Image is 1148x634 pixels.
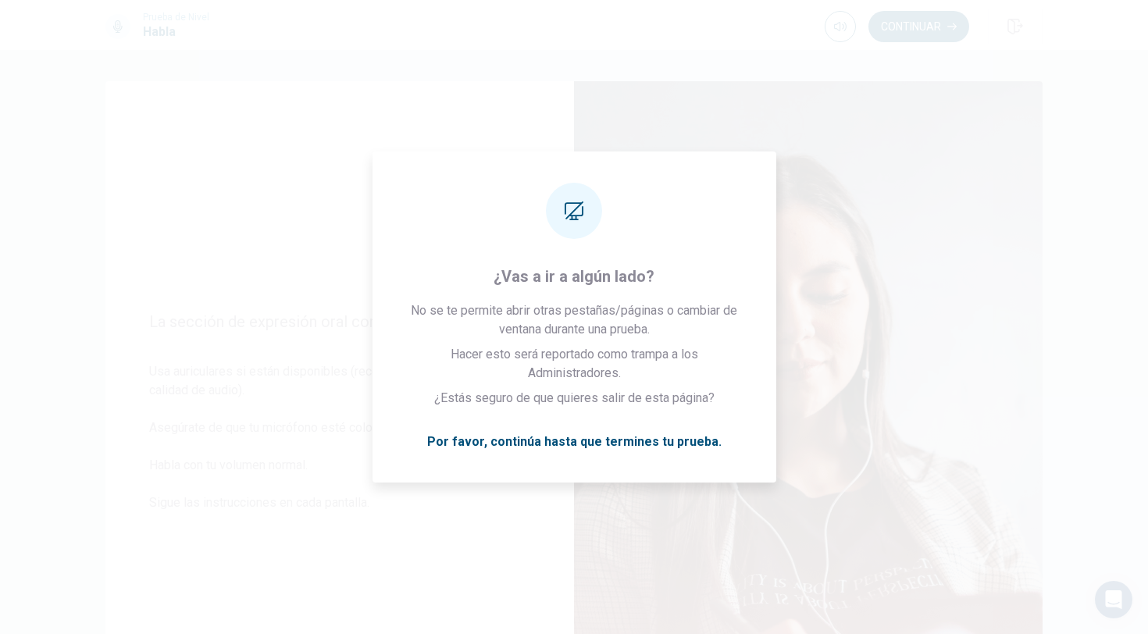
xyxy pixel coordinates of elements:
span: Usa auriculares si están disponibles (recomendado para una mejor calidad de audio). Asegúrate de ... [149,362,530,531]
div: Open Intercom Messenger [1095,581,1132,618]
button: Continuar [868,11,969,42]
h1: Habla [143,23,209,41]
span: Prueba de Nivel [143,12,209,23]
span: La sección de expresión oral comenzará pronto. [149,312,530,331]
